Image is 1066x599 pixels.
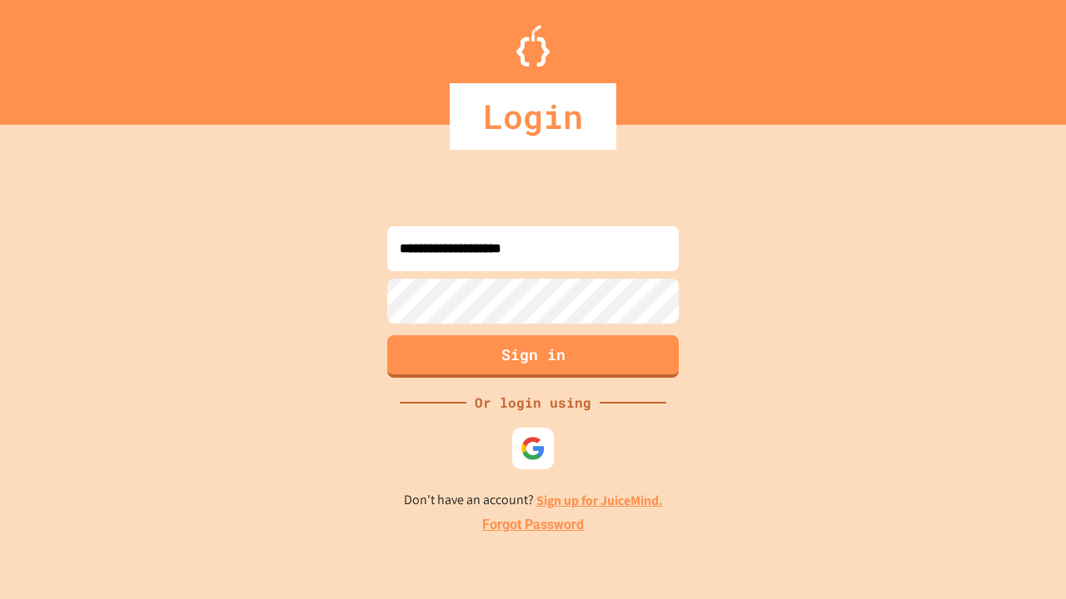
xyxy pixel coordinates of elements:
img: google-icon.svg [521,436,545,461]
div: Or login using [466,393,600,413]
a: Forgot Password [482,515,584,535]
a: Sign up for JuiceMind. [536,492,663,509]
div: Login [450,83,616,150]
button: Sign in [387,335,679,378]
img: Logo.svg [516,25,550,67]
p: Don't have an account? [404,490,663,511]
